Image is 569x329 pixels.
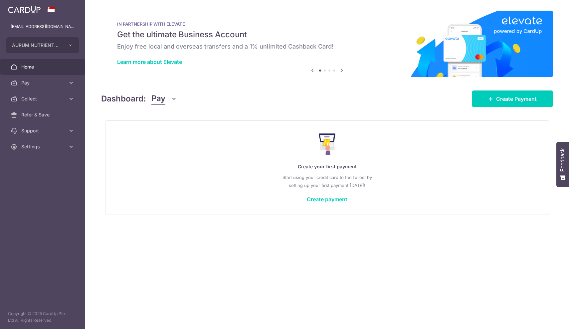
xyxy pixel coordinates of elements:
[21,127,65,134] span: Support
[472,90,553,107] a: Create Payment
[151,92,165,105] span: Pay
[21,143,65,150] span: Settings
[556,142,569,187] button: Feedback - Show survey
[117,21,537,27] p: IN PARTNERSHIP WITH ELEVATE
[8,5,41,13] img: CardUp
[119,163,535,171] p: Create your first payment
[117,43,537,51] h6: Enjoy free local and overseas transfers and a 1% unlimited Cashback Card!
[117,29,537,40] h5: Get the ultimate Business Account
[101,93,146,105] h4: Dashboard:
[21,111,65,118] span: Refer & Save
[12,42,61,49] span: AURUM NUTRIENTS PTE. LTD.
[6,37,79,53] button: AURUM NUTRIENTS PTE. LTD.
[119,173,535,189] p: Start using your credit card to the fullest by setting up your first payment [DATE]!
[307,196,347,203] a: Create payment
[560,148,566,172] span: Feedback
[319,133,336,155] img: Make Payment
[496,95,537,103] span: Create Payment
[101,11,553,77] img: Renovation banner
[11,23,75,30] p: [EMAIL_ADDRESS][DOMAIN_NAME]
[117,59,182,65] a: Learn more about Elevate
[21,95,65,102] span: Collect
[151,92,177,105] button: Pay
[21,64,65,70] span: Home
[21,80,65,86] span: Pay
